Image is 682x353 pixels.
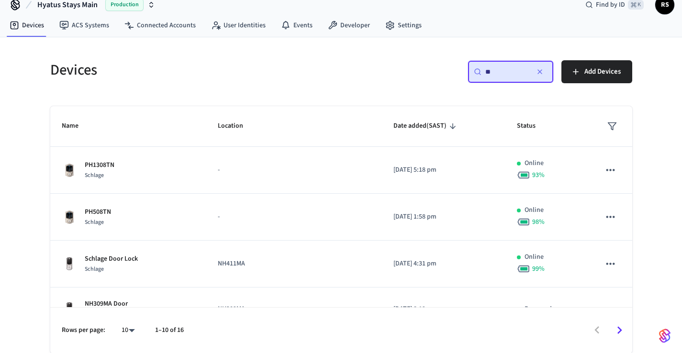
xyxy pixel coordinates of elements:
button: Add Devices [561,60,632,83]
p: - [218,212,371,222]
span: Schlage [85,218,104,226]
span: Date added(SAST) [393,119,459,133]
a: Devices [2,17,52,34]
p: Online [525,205,544,215]
p: NH411MA [218,259,371,269]
p: Schlage Door Lock [85,254,138,264]
img: Schlage Sense Smart Deadbolt with Camelot Trim, Front [62,163,77,178]
h5: Devices [50,60,335,80]
a: User Identities [203,17,273,34]
p: NH309MA [218,304,371,314]
p: NH309MA Door [85,299,128,309]
p: PH1308TN [85,160,114,170]
span: Location [218,119,256,133]
span: 93 % [532,170,545,180]
span: Add Devices [584,66,621,78]
img: Yale Assure Touchscreen Wifi Smart Lock, Satin Nickel, Front [62,256,77,272]
button: Go to next page [608,319,631,342]
p: [DATE] 1:58 pm [393,212,494,222]
span: Schlage [85,265,104,273]
p: [DATE] 5:18 pm [393,165,494,175]
p: PH508TN [85,207,111,217]
a: Developer [320,17,378,34]
a: ACS Systems [52,17,117,34]
img: SeamLogoGradient.69752ec5.svg [659,328,671,343]
p: Removed [525,304,552,314]
p: [DATE] 8:19 am [393,304,494,314]
img: Schlage Sense Smart Deadbolt with Camelot Trim, Front [62,210,77,225]
p: - [218,165,371,175]
div: 10 [117,323,140,337]
p: Rows per page: [62,325,105,335]
p: 1–10 of 16 [155,325,184,335]
a: Settings [378,17,429,34]
span: Name [62,119,91,133]
span: Status [517,119,548,133]
a: Connected Accounts [117,17,203,34]
img: Yale Assure Touchscreen Wifi Smart Lock, Satin Nickel, Front [62,301,77,317]
span: 99 % [532,264,545,274]
a: Events [273,17,320,34]
p: Online [525,252,544,262]
span: Schlage [85,171,104,179]
span: 98 % [532,217,545,227]
p: Online [525,158,544,168]
p: [DATE] 4:31 pm [393,259,494,269]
